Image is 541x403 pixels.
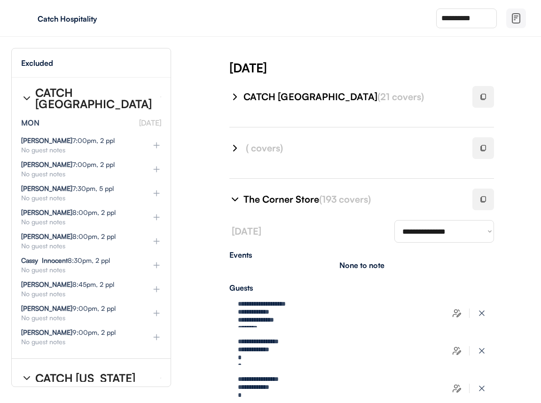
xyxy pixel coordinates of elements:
[21,185,114,192] div: 7:30pm, 5 ppl
[21,195,137,201] div: No guest notes
[19,11,34,26] img: yH5BAEAAAAALAAAAAABAAEAAAIBRAA7
[229,142,241,154] img: chevron-right%20%281%29.svg
[21,256,68,264] strong: Cassy Innocent
[21,232,72,240] strong: [PERSON_NAME]
[21,171,137,177] div: No guest notes
[38,15,156,23] div: Catch Hospitality
[229,91,241,103] img: chevron-right%20%281%29.svg
[21,209,116,216] div: 8:00pm, 2 ppl
[246,142,283,154] font: ( covers)
[452,384,462,393] img: users-edit.svg
[152,141,161,150] img: plus%20%281%29.svg
[21,305,116,312] div: 9:00pm, 2 ppl
[152,284,161,294] img: plus%20%281%29.svg
[229,251,494,259] div: Events
[21,136,72,144] strong: [PERSON_NAME]
[21,208,72,216] strong: [PERSON_NAME]
[377,91,424,103] font: (21 covers)
[339,261,384,269] div: None to note
[510,13,522,24] img: file-02.svg
[477,346,486,356] img: x-close%20%283%29.svg
[152,189,161,198] img: plus%20%281%29.svg
[21,160,72,168] strong: [PERSON_NAME]
[21,147,137,153] div: No guest notes
[21,339,137,345] div: No guest notes
[229,59,541,76] div: [DATE]
[21,280,72,288] strong: [PERSON_NAME]
[477,308,486,318] img: x-close%20%283%29.svg
[477,384,486,393] img: x-close%20%283%29.svg
[21,304,72,312] strong: [PERSON_NAME]
[229,284,494,292] div: Guests
[452,346,462,356] img: users-edit.svg
[21,291,137,297] div: No guest notes
[21,137,115,144] div: 7:00pm, 2 ppl
[21,184,72,192] strong: [PERSON_NAME]
[35,372,135,384] div: CATCH [US_STATE]
[452,308,462,318] img: users-edit.svg
[21,161,115,168] div: 7:00pm, 2 ppl
[21,119,39,126] div: MON
[21,372,32,384] img: chevron-right%20%281%29.svg
[139,118,161,127] font: [DATE]
[21,257,110,264] div: 8:30pm, 2 ppl
[152,165,161,174] img: plus%20%281%29.svg
[21,315,137,321] div: No guest notes
[152,261,161,270] img: plus%20%281%29.svg
[21,243,137,249] div: No guest notes
[319,193,371,205] font: (193 covers)
[152,308,161,318] img: plus%20%281%29.svg
[21,267,137,273] div: No guest notes
[229,194,241,205] img: chevron-right%20%281%29.svg
[243,193,461,206] div: The Corner Store
[152,332,161,342] img: plus%20%281%29.svg
[21,219,137,225] div: No guest notes
[21,93,32,104] img: chevron-right%20%281%29.svg
[152,213,161,222] img: plus%20%281%29.svg
[21,59,53,67] div: Excluded
[21,233,116,240] div: 8:00pm, 2 ppl
[21,328,72,336] strong: [PERSON_NAME]
[152,237,161,246] img: plus%20%281%29.svg
[243,90,461,103] div: CATCH [GEOGRAPHIC_DATA]
[21,329,116,336] div: 9:00pm, 2 ppl
[232,225,261,237] font: [DATE]
[35,87,153,110] div: CATCH [GEOGRAPHIC_DATA]
[21,281,114,288] div: 8:45pm, 2 ppl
